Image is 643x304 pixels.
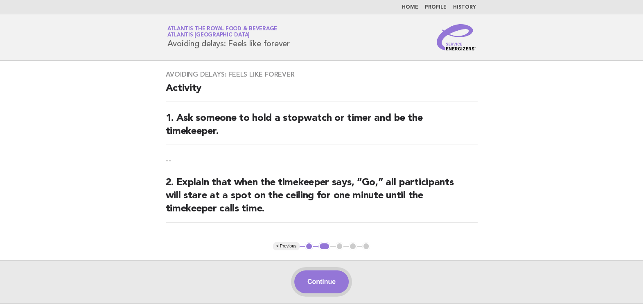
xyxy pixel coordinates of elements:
button: 1 [305,242,313,250]
h2: 1. Ask someone to hold a stopwatch or timer and be the timekeeper. [166,112,478,145]
a: Atlantis the Royal Food & BeverageAtlantis [GEOGRAPHIC_DATA] [167,26,278,38]
a: History [453,5,476,10]
button: < Previous [273,242,300,250]
p: -- [166,155,478,166]
button: Continue [294,270,349,293]
h2: 2. Explain that when the timekeeper says, “Go,” all participants will stare at a spot on the ceil... [166,176,478,222]
img: Service Energizers [437,24,476,50]
h2: Activity [166,82,478,102]
a: Home [402,5,418,10]
a: Profile [425,5,447,10]
h3: Avoiding delays: Feels like forever [166,70,478,79]
span: Atlantis [GEOGRAPHIC_DATA] [167,33,250,38]
h1: Avoiding delays: Feels like forever [167,27,290,48]
button: 2 [318,242,330,250]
